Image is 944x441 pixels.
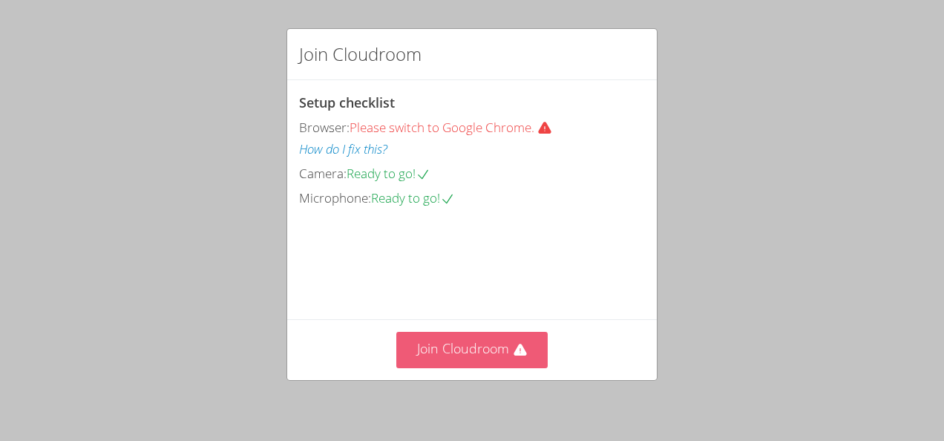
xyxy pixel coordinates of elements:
span: Ready to go! [371,189,455,206]
span: Please switch to Google Chrome. [350,119,558,136]
button: How do I fix this? [299,139,387,160]
span: Setup checklist [299,94,395,111]
span: Browser: [299,119,350,136]
span: Camera: [299,165,347,182]
span: Ready to go! [347,165,430,182]
span: Microphone: [299,189,371,206]
h2: Join Cloudroom [299,41,422,68]
button: Join Cloudroom [396,332,548,368]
